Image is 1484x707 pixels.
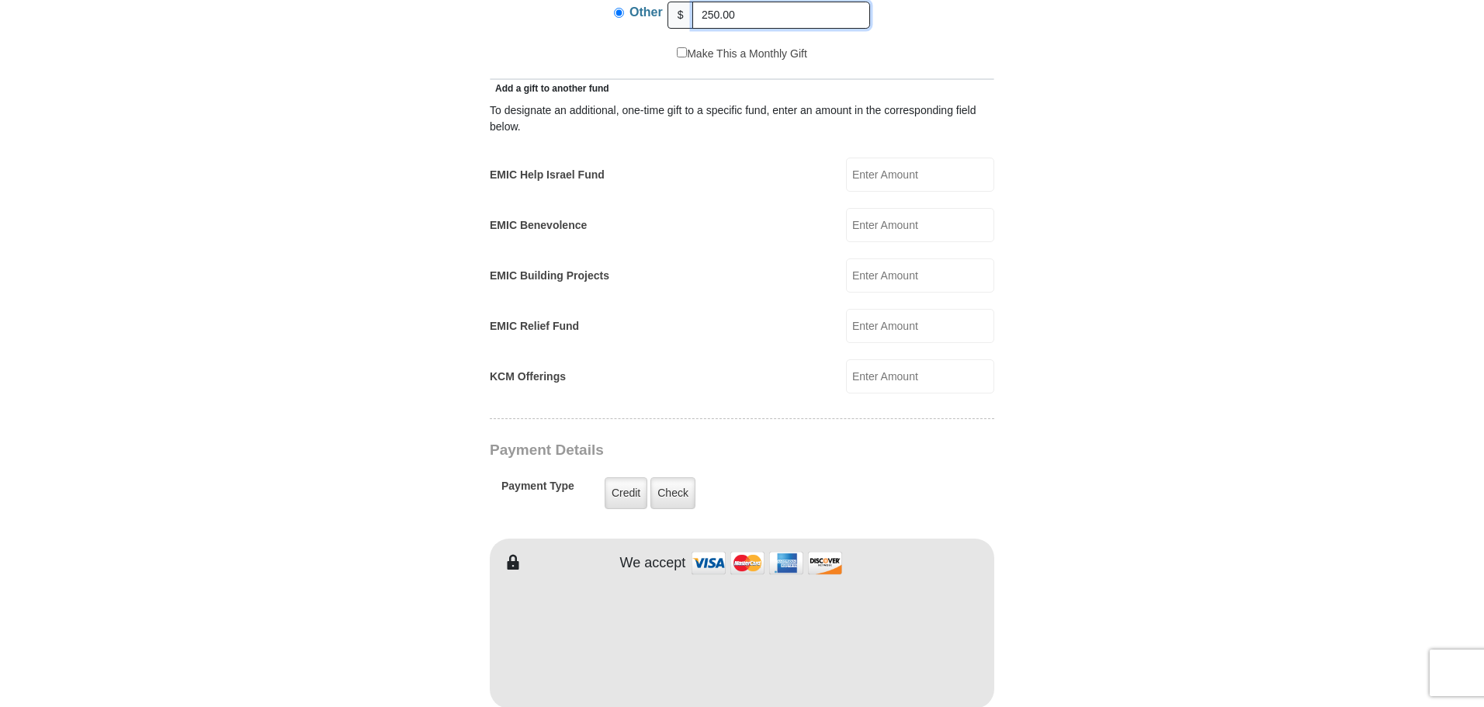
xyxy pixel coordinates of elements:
[490,167,605,183] label: EMIC Help Israel Fund
[490,318,579,334] label: EMIC Relief Fund
[846,158,994,192] input: Enter Amount
[629,5,663,19] span: Other
[846,359,994,393] input: Enter Amount
[692,2,870,29] input: Other Amount
[846,258,994,293] input: Enter Amount
[650,477,695,509] label: Check
[846,208,994,242] input: Enter Amount
[501,480,574,501] h5: Payment Type
[677,47,687,57] input: Make This a Monthly Gift
[677,46,807,62] label: Make This a Monthly Gift
[490,217,587,234] label: EMIC Benevolence
[689,546,844,580] img: credit cards accepted
[846,309,994,343] input: Enter Amount
[605,477,647,509] label: Credit
[490,102,994,135] div: To designate an additional, one-time gift to a specific fund, enter an amount in the correspondin...
[490,442,886,459] h3: Payment Details
[620,555,686,572] h4: We accept
[490,268,609,284] label: EMIC Building Projects
[490,83,609,94] span: Add a gift to another fund
[667,2,694,29] span: $
[490,369,566,385] label: KCM Offerings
